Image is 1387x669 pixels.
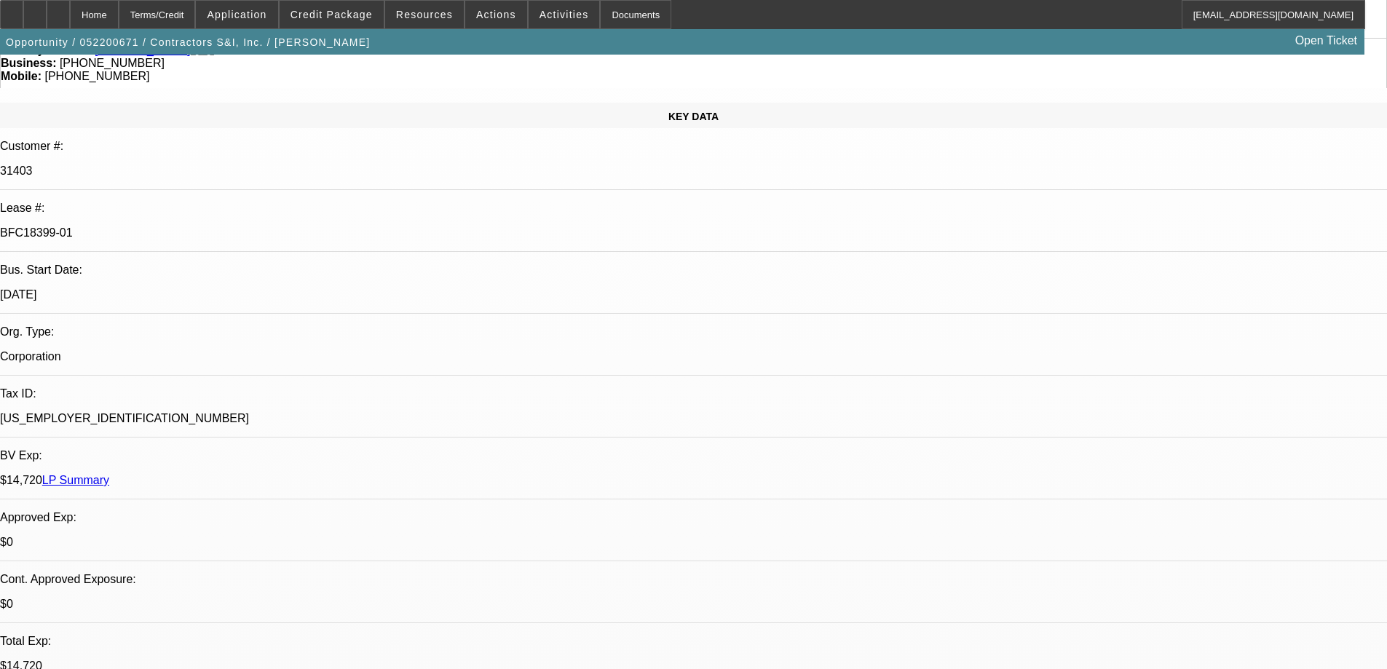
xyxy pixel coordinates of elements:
[291,9,373,20] span: Credit Package
[42,474,109,486] a: LP Summary
[280,1,384,28] button: Credit Package
[44,70,149,82] span: [PHONE_NUMBER]
[476,9,516,20] span: Actions
[1289,28,1363,53] a: Open Ticket
[1,70,42,82] strong: Mobile:
[668,111,719,122] span: KEY DATA
[529,1,600,28] button: Activities
[385,1,464,28] button: Resources
[396,9,453,20] span: Resources
[207,9,266,20] span: Application
[1,57,56,69] strong: Business:
[196,1,277,28] button: Application
[540,9,589,20] span: Activities
[60,57,165,69] span: [PHONE_NUMBER]
[465,1,527,28] button: Actions
[6,36,371,48] span: Opportunity / 052200671 / Contractors S&I, Inc. / [PERSON_NAME]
